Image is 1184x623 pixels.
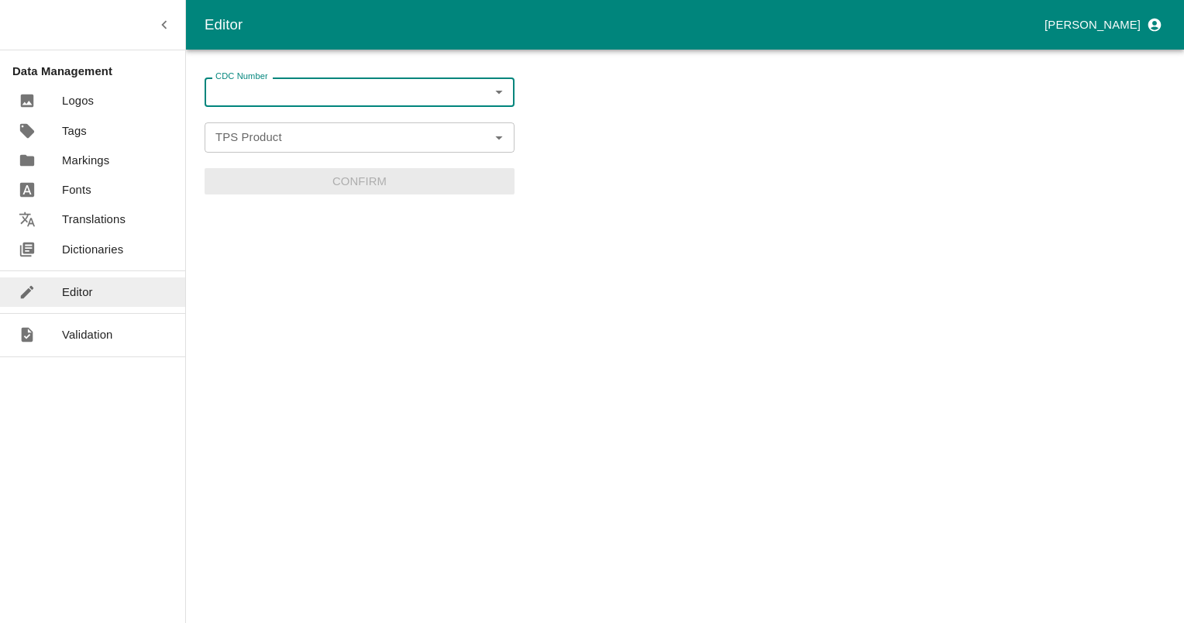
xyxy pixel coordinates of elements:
[62,152,109,169] p: Markings
[1038,12,1165,38] button: profile
[62,211,126,228] p: Translations
[62,326,113,343] p: Validation
[62,241,123,258] p: Dictionaries
[1045,16,1141,33] p: [PERSON_NAME]
[62,122,87,139] p: Tags
[215,71,268,83] label: CDC Number
[12,63,185,80] p: Data Management
[62,284,93,301] p: Editor
[205,13,1038,36] div: Editor
[62,92,94,109] p: Logos
[62,181,91,198] p: Fonts
[489,127,509,147] button: Open
[489,82,509,102] button: Open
